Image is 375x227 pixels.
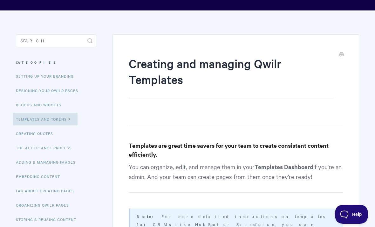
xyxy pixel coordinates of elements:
[16,34,96,47] input: Search
[16,213,81,226] a: Storing & Reusing Content
[16,127,58,140] a: Creating Quotes
[16,156,80,168] a: Adding & Managing Images
[335,205,369,224] iframe: Toggle Customer Support
[16,70,78,82] a: Setting up your Branding
[16,170,65,183] a: Embedding Content
[13,113,78,125] a: Templates and Tokens
[16,57,96,68] h3: Categories
[255,163,313,171] strong: Templates Dashboard
[16,84,83,97] a: Designing Your Qwilr Pages
[129,55,333,99] h1: Creating and managing Qwilr Templates
[16,98,66,111] a: Blocks and Widgets
[129,141,343,159] h3: Templates are great time savers for your team to create consistent content efficiently.
[339,52,344,59] a: Print this Article
[16,199,74,211] a: Organizing Qwilr Pages
[137,213,152,219] b: Note
[16,184,79,197] a: FAQ About Creating Pages
[129,162,343,193] p: You can organize, edit, and manage them in your if you're an admin. And your team can create page...
[16,141,77,154] a: The Acceptance Process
